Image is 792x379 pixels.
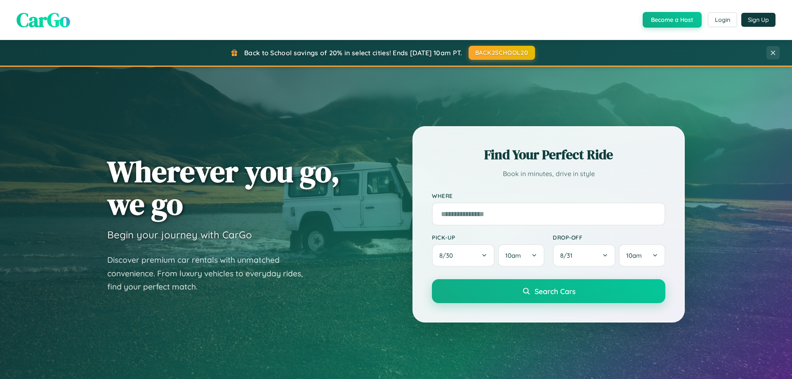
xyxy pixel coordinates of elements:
button: 10am [619,244,665,267]
span: 10am [505,252,521,259]
span: Search Cars [535,287,575,296]
button: BACK2SCHOOL20 [469,46,535,60]
button: 8/31 [553,244,615,267]
span: 10am [626,252,642,259]
span: Back to School savings of 20% in select cities! Ends [DATE] 10am PT. [244,49,462,57]
button: 10am [498,244,544,267]
button: Sign Up [741,13,775,27]
h2: Find Your Perfect Ride [432,146,665,164]
span: 8 / 31 [560,252,577,259]
button: Login [708,12,737,27]
button: 8/30 [432,244,495,267]
span: CarGo [16,6,70,33]
span: 8 / 30 [439,252,457,259]
h3: Begin your journey with CarGo [107,228,252,241]
button: Become a Host [643,12,702,28]
label: Where [432,192,665,199]
h1: Wherever you go, we go [107,155,340,220]
p: Discover premium car rentals with unmatched convenience. From luxury vehicles to everyday rides, ... [107,253,313,294]
label: Drop-off [553,234,665,241]
p: Book in minutes, drive in style [432,168,665,180]
label: Pick-up [432,234,544,241]
button: Search Cars [432,279,665,303]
